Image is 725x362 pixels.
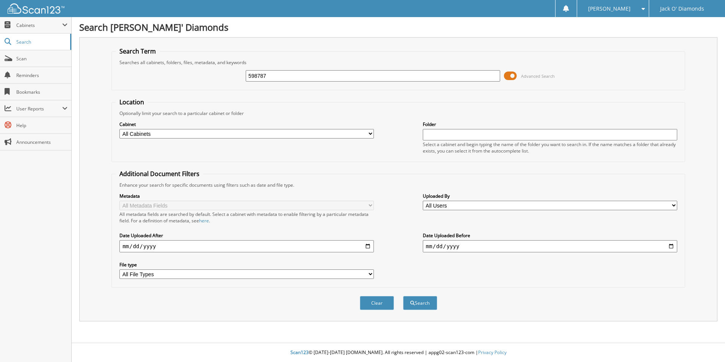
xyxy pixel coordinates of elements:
[119,232,374,239] label: Date Uploaded After
[119,121,374,127] label: Cabinet
[116,47,160,55] legend: Search Term
[423,240,677,252] input: end
[116,170,203,178] legend: Additional Document Filters
[403,296,437,310] button: Search
[687,326,725,362] iframe: Chat Widget
[16,39,66,45] span: Search
[116,182,681,188] div: Enhance your search for specific documents using filters such as date and file type.
[360,296,394,310] button: Clear
[16,72,67,79] span: Reminders
[116,110,681,116] div: Optionally limit your search to a particular cabinet or folder
[16,89,67,95] span: Bookmarks
[116,59,681,66] div: Searches all cabinets, folders, files, metadata, and keywords
[423,141,677,154] div: Select a cabinet and begin typing the name of the folder you want to search in. If the name match...
[423,121,677,127] label: Folder
[423,232,677,239] label: Date Uploaded Before
[521,73,555,79] span: Advanced Search
[199,217,209,224] a: here
[16,139,67,145] span: Announcements
[478,349,507,356] a: Privacy Policy
[116,98,148,106] legend: Location
[16,105,62,112] span: User Reports
[588,6,631,11] span: [PERSON_NAME]
[423,193,677,199] label: Uploaded By
[119,193,374,199] label: Metadata
[16,122,67,129] span: Help
[16,55,67,62] span: Scan
[119,240,374,252] input: start
[119,261,374,268] label: File type
[290,349,309,356] span: Scan123
[16,22,62,28] span: Cabinets
[72,343,725,362] div: © [DATE]-[DATE] [DOMAIN_NAME]. All rights reserved | appg02-scan123-com |
[79,21,717,33] h1: Search [PERSON_NAME]' Diamonds
[119,211,374,224] div: All metadata fields are searched by default. Select a cabinet with metadata to enable filtering b...
[8,3,64,14] img: scan123-logo-white.svg
[660,6,704,11] span: Jack O' Diamonds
